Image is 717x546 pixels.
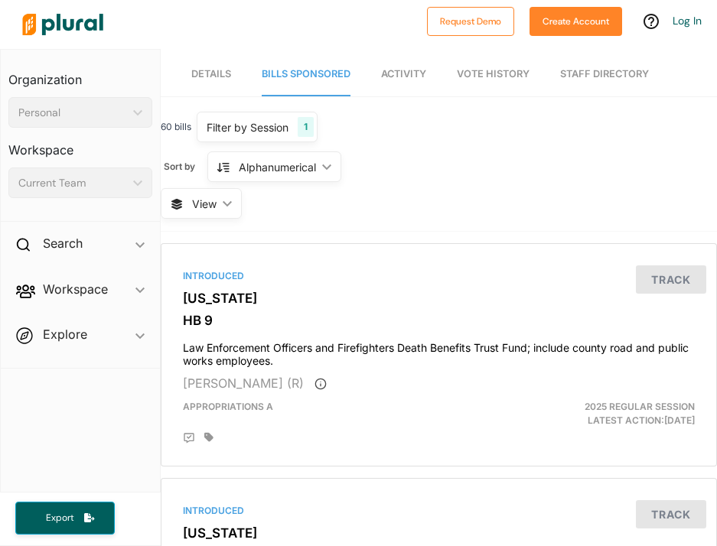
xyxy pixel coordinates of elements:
div: Add tags [204,432,213,443]
div: Current Team [18,175,127,191]
span: Export [35,512,84,525]
button: Request Demo [427,7,514,36]
a: Staff Directory [560,53,649,96]
span: Appropriations A [183,401,273,412]
h3: Workspace [8,128,152,161]
h3: HB 9 [183,313,695,328]
div: Introduced [183,504,695,518]
span: [PERSON_NAME] (R) [183,375,304,391]
button: Export [15,502,115,535]
span: Vote History [457,68,530,80]
span: Details [191,68,231,80]
span: Activity [381,68,426,80]
h3: [US_STATE] [183,525,695,541]
span: Sort by [164,160,207,174]
div: 1 [298,117,314,137]
div: Introduced [183,269,695,283]
a: Log In [673,14,702,28]
a: Activity [381,53,426,96]
button: Create Account [530,7,622,36]
div: Add Position Statement [183,432,195,444]
button: Track [636,265,706,294]
div: Filter by Session [207,119,288,135]
a: Create Account [530,12,622,28]
a: Bills Sponsored [262,53,350,96]
span: 60 bills [161,120,191,134]
div: Latest Action: [DATE] [528,400,706,427]
span: View [192,196,217,212]
h2: Search [43,235,83,252]
h4: Law Enforcement Officers and Firefighters Death Benefits Trust Fund; include county road and publ... [183,334,695,368]
a: Vote History [457,53,530,96]
h3: [US_STATE] [183,291,695,306]
span: Bills Sponsored [262,68,350,80]
div: Alphanumerical [239,159,316,175]
button: Track [636,500,706,528]
h3: Organization [8,57,152,91]
a: Details [191,53,231,96]
span: 2025 Regular Session [585,401,695,412]
div: Personal [18,105,127,121]
a: Request Demo [427,12,514,28]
